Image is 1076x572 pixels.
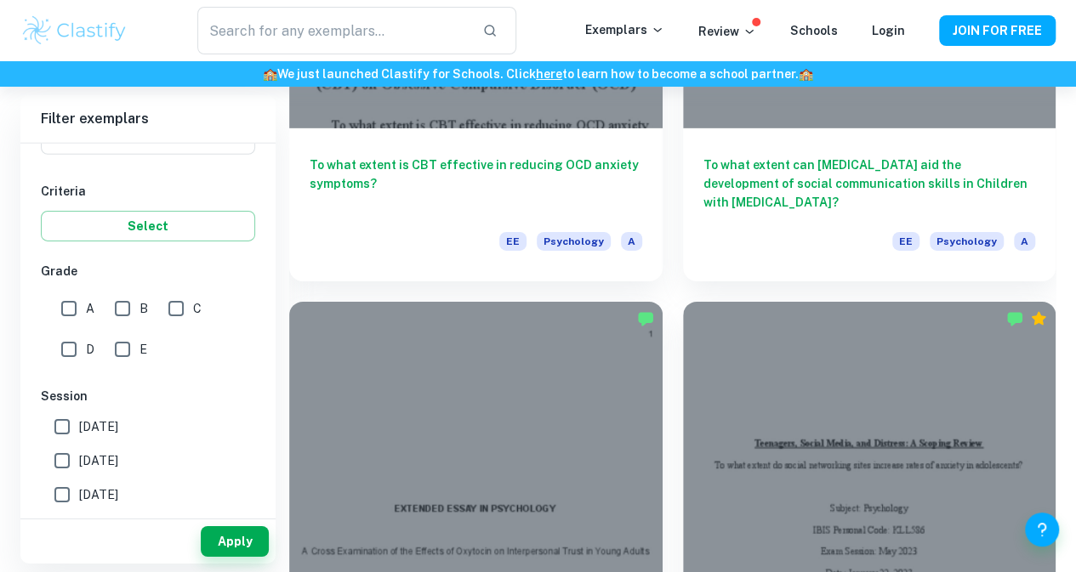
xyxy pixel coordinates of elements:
span: EE [499,232,527,251]
img: Marked [1006,310,1023,327]
span: E [139,340,147,359]
p: Review [698,22,756,41]
span: EE [892,232,919,251]
span: A [1014,232,1035,251]
img: Marked [637,310,654,327]
div: Premium [1030,310,1047,327]
span: [DATE] [79,451,118,470]
button: Select [41,211,255,241]
h6: We just launched Clastify for Schools. Click to learn how to become a school partner. [3,65,1073,83]
span: B [139,299,148,318]
a: here [536,67,562,81]
span: Psychology [537,232,611,251]
span: [DATE] [79,417,118,436]
button: Help and Feedback [1025,513,1059,547]
a: Schools [790,24,838,37]
span: [DATE] [79,485,118,504]
p: Exemplars [585,20,664,39]
span: 🏫 [263,67,277,81]
h6: To what extent can [MEDICAL_DATA] aid the development of social communication skills in Children ... [703,156,1036,212]
h6: Criteria [41,182,255,201]
button: JOIN FOR FREE [939,15,1056,46]
span: 🏫 [799,67,813,81]
span: C [193,299,202,318]
span: D [86,340,94,359]
h6: To what extent is CBT effective in reducing OCD anxiety symptoms? [310,156,642,212]
span: Psychology [930,232,1004,251]
span: A [621,232,642,251]
h6: Grade [41,262,255,280]
a: Login [872,24,905,37]
h6: Session [41,387,255,405]
button: Apply [201,526,269,557]
span: A [86,299,94,318]
h6: Filter exemplars [20,95,276,143]
img: Clastify logo [20,14,128,48]
input: Search for any exemplars... [197,7,470,54]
